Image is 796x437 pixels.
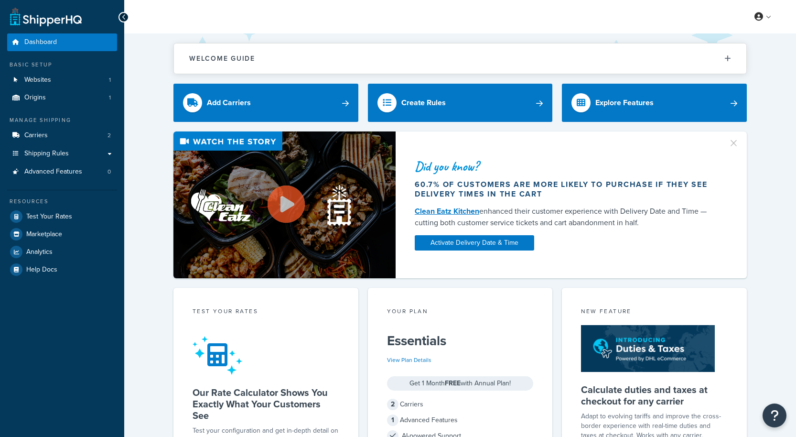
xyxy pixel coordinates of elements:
[26,230,62,239] span: Marketplace
[24,131,48,140] span: Carriers
[24,168,82,176] span: Advanced Features
[24,150,69,158] span: Shipping Rules
[387,356,431,364] a: View Plan Details
[173,84,358,122] a: Add Carriers
[387,414,534,427] div: Advanced Features
[173,131,396,278] img: Video thumbnail
[445,378,461,388] strong: FREE
[387,399,398,410] span: 2
[415,206,479,217] a: Clean Eatz Kitchen
[7,127,117,144] li: Carriers
[387,333,534,349] h5: Essentials
[7,243,117,261] a: Analytics
[174,44,746,74] button: Welcome Guide
[562,84,747,122] a: Explore Features
[26,266,57,274] span: Help Docs
[24,38,57,46] span: Dashboard
[401,96,446,109] div: Create Rules
[7,89,117,107] li: Origins
[7,33,117,51] a: Dashboard
[7,127,117,144] a: Carriers2
[193,387,339,421] h5: Our Rate Calculator Shows You Exactly What Your Customers See
[109,76,111,84] span: 1
[7,197,117,206] div: Resources
[26,248,53,256] span: Analytics
[207,96,251,109] div: Add Carriers
[108,168,111,176] span: 0
[7,226,117,243] a: Marketplace
[109,94,111,102] span: 1
[415,160,717,173] div: Did you know?
[24,76,51,84] span: Websites
[581,307,728,318] div: New Feature
[581,384,728,407] h5: Calculate duties and taxes at checkout for any carrier
[595,96,654,109] div: Explore Features
[108,131,111,140] span: 2
[7,163,117,181] li: Advanced Features
[415,180,717,199] div: 60.7% of customers are more likely to purchase if they see delivery times in the cart
[387,415,398,426] span: 1
[7,71,117,89] li: Websites
[189,55,255,62] h2: Welcome Guide
[387,376,534,391] div: Get 1 Month with Annual Plan!
[415,206,717,229] div: enhanced their customer experience with Delivery Date and Time — cutting both customer service ti...
[7,145,117,163] a: Shipping Rules
[24,94,46,102] span: Origins
[7,61,117,69] div: Basic Setup
[7,163,117,181] a: Advanced Features0
[7,208,117,225] a: Test Your Rates
[193,307,339,318] div: Test your rates
[26,213,72,221] span: Test Your Rates
[7,116,117,124] div: Manage Shipping
[7,89,117,107] a: Origins1
[368,84,553,122] a: Create Rules
[763,404,786,427] button: Open Resource Center
[415,235,534,251] a: Activate Delivery Date & Time
[387,307,534,318] div: Your Plan
[387,398,534,411] div: Carriers
[7,261,117,278] a: Help Docs
[7,71,117,89] a: Websites1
